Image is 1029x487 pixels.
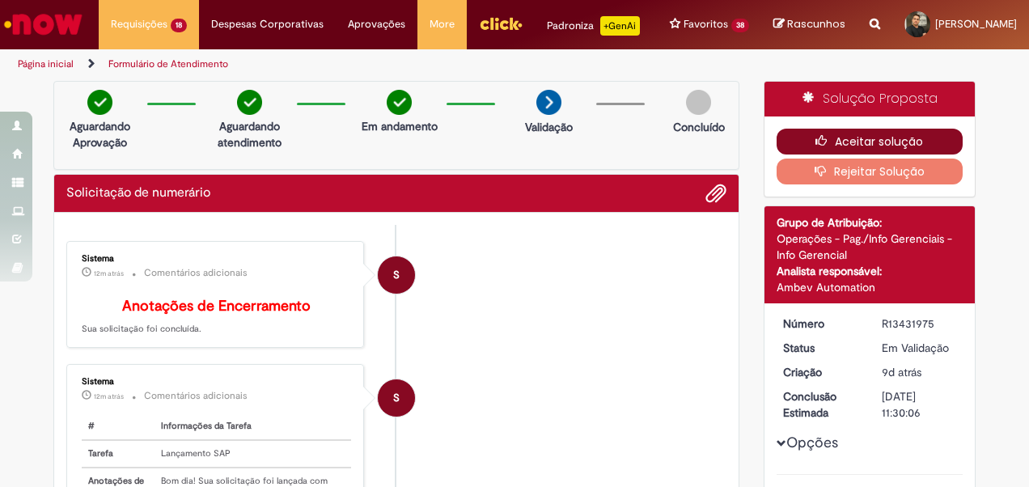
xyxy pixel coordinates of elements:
p: Aguardando Aprovação [61,118,139,150]
div: Operações - Pag./Info Gerenciais - Info Gerencial [777,231,963,263]
dt: Número [771,315,870,332]
a: Formulário de Atendimento [108,57,228,70]
ul: Trilhas de página [12,49,674,79]
th: Informações da Tarefa [155,413,351,440]
b: Anotações de Encerramento [122,297,311,315]
span: Favoritos [684,16,728,32]
p: Aguardando atendimento [210,118,289,150]
h2: Solicitação de numerário Histórico de tíquete [66,186,210,201]
small: Comentários adicionais [144,389,248,403]
span: 18 [171,19,187,32]
dt: Criação [771,364,870,380]
img: ServiceNow [2,8,85,40]
img: check-circle-green.png [237,90,262,115]
img: check-circle-green.png [387,90,412,115]
img: arrow-next.png [536,90,561,115]
img: check-circle-green.png [87,90,112,115]
button: Rejeitar Solução [777,159,963,184]
small: Comentários adicionais [144,266,248,280]
span: More [430,16,455,32]
a: Página inicial [18,57,74,70]
span: [PERSON_NAME] [935,17,1017,31]
span: Aprovações [348,16,405,32]
div: System [378,256,415,294]
span: Rascunhos [787,16,845,32]
th: Tarefa [82,440,155,468]
div: Em Validação [882,340,957,356]
p: Sua solicitação foi concluída. [82,299,351,336]
span: S [393,379,400,417]
span: Requisições [111,16,167,32]
div: System [378,379,415,417]
div: 20/08/2025 11:30:03 [882,364,957,380]
p: +GenAi [600,16,640,36]
p: Validação [525,119,573,135]
div: Sistema [82,254,351,264]
div: Grupo de Atribuição: [777,214,963,231]
img: click_logo_yellow_360x200.png [479,11,523,36]
td: Lançamento SAP [155,440,351,468]
dt: Status [771,340,870,356]
div: Padroniza [547,16,640,36]
div: Ambev Automation [777,279,963,295]
p: Em andamento [362,118,438,134]
button: Adicionar anexos [705,183,726,204]
dt: Conclusão Estimada [771,388,870,421]
p: Concluído [673,119,725,135]
time: 20/08/2025 11:30:03 [882,365,921,379]
th: # [82,413,155,440]
span: 38 [731,19,749,32]
div: Solução Proposta [764,82,976,116]
a: Rascunhos [773,17,845,32]
div: R13431975 [882,315,957,332]
img: img-circle-grey.png [686,90,711,115]
span: Despesas Corporativas [211,16,324,32]
span: 12m atrás [94,269,124,278]
span: 12m atrás [94,392,124,401]
div: Analista responsável: [777,263,963,279]
time: 29/08/2025 09:32:59 [94,269,124,278]
div: [DATE] 11:30:06 [882,388,957,421]
span: 9d atrás [882,365,921,379]
time: 29/08/2025 09:32:58 [94,392,124,401]
button: Aceitar solução [777,129,963,155]
span: S [393,256,400,294]
div: Sistema [82,377,351,387]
